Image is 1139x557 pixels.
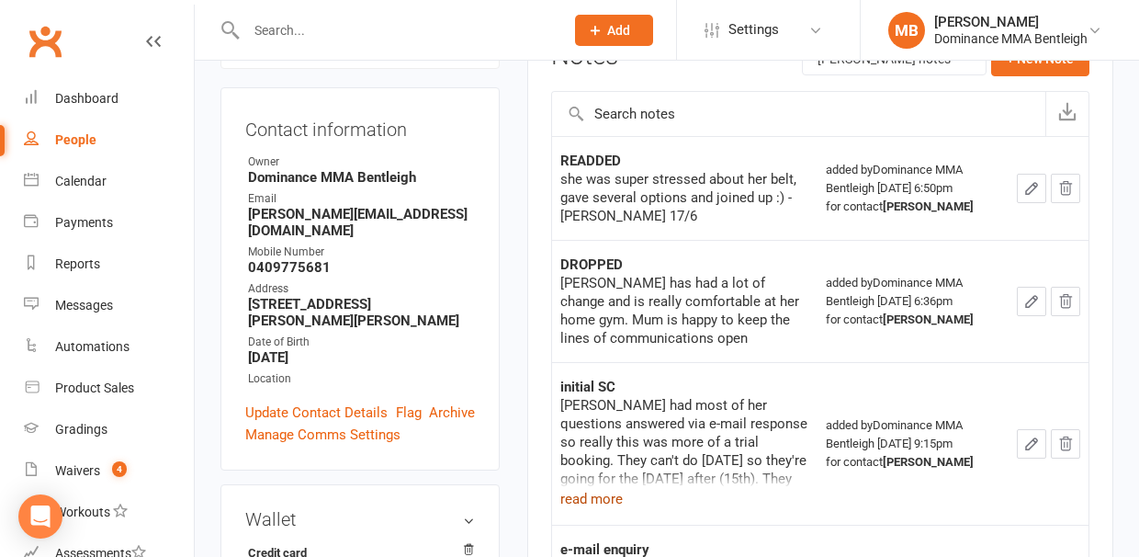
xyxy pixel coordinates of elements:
div: added by Dominance MMA Bentleigh [DATE] 6:50pm [826,161,1000,216]
div: Messages [55,298,113,313]
strong: [PERSON_NAME] [883,313,974,326]
div: Calendar [55,174,107,188]
a: Manage Comms Settings [245,424,400,446]
div: [PERSON_NAME] [934,14,1088,30]
div: added by Dominance MMA Bentleigh [DATE] 9:15pm [826,416,1000,472]
button: Add [575,15,653,46]
div: Mobile Number [248,244,475,261]
a: Messages [24,285,194,326]
div: Dominance MMA Bentleigh [934,30,1088,47]
div: Gradings [55,422,107,437]
strong: [STREET_ADDRESS][PERSON_NAME][PERSON_NAME] [248,296,475,329]
div: she was super stressed about her belt, gave several options and joined up :) - [PERSON_NAME] 17/6 [560,170,809,225]
div: Address [248,280,475,298]
a: Gradings [24,409,194,450]
div: added by Dominance MMA Bentleigh [DATE] 6:36pm [826,274,1000,329]
input: Search notes [552,92,1045,136]
a: People [24,119,194,161]
strong: [PERSON_NAME] [883,455,974,469]
div: Workouts [55,505,110,519]
a: Reports [24,244,194,285]
a: Flag [396,402,422,424]
a: Clubworx [22,18,68,64]
a: Update Contact Details [245,402,388,424]
div: MB [888,12,925,49]
div: for contact [826,453,1000,472]
div: Location [248,370,475,388]
span: 4 [112,461,127,477]
a: Payments [24,202,194,244]
div: [PERSON_NAME] has had a lot of change and is really comfortable at her home gym. Mum is happy to ... [560,274,809,347]
div: for contact [826,198,1000,216]
div: Waivers [55,463,100,478]
h3: Wallet [245,509,475,529]
div: Email [248,190,475,208]
div: Reports [55,256,100,271]
div: Dashboard [55,91,118,106]
div: People [55,132,96,147]
strong: [PERSON_NAME][EMAIL_ADDRESS][DOMAIN_NAME] [248,206,475,239]
div: Date of Birth [248,334,475,351]
span: Settings [728,9,779,51]
strong: Dominance MMA Bentleigh [248,169,475,186]
div: Payments [55,215,113,230]
span: Add [607,23,630,38]
strong: READDED [560,153,621,169]
div: Automations [55,339,130,354]
strong: [DATE] [248,349,475,366]
a: Automations [24,326,194,368]
strong: [PERSON_NAME] [883,199,974,213]
a: Waivers 4 [24,450,194,492]
div: Owner [248,153,475,171]
button: read more [560,488,623,510]
a: Archive [429,402,475,424]
div: Product Sales [55,381,134,395]
h3: Contact information [245,112,475,140]
a: Workouts [24,492,194,533]
input: Search... [241,17,551,43]
div: for contact [826,311,1000,329]
a: Dashboard [24,78,194,119]
strong: DROPPED [560,256,623,273]
strong: 0409775681 [248,259,475,276]
div: Open Intercom Messenger [18,494,62,539]
a: Product Sales [24,368,194,409]
a: Calendar [24,161,194,202]
strong: initial SC [560,379,615,395]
